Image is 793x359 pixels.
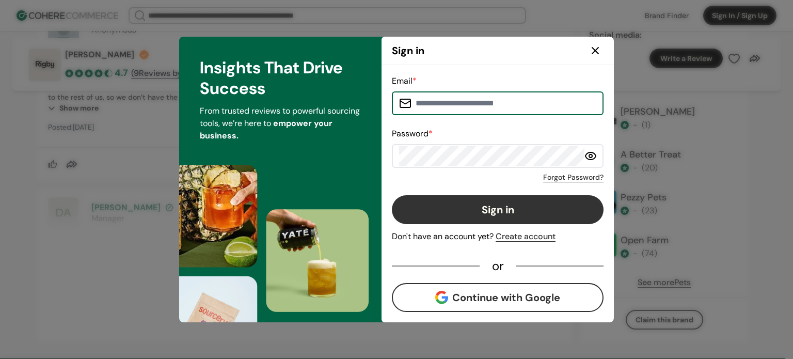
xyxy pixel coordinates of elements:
div: Don't have an account yet? [392,230,604,243]
button: Sign in [392,195,604,224]
button: Continue with Google [392,283,604,312]
a: Forgot Password? [543,172,604,183]
div: or [480,261,516,271]
h2: Sign in [392,43,424,58]
label: Password [392,128,433,139]
p: From trusted reviews to powerful sourcing tools, we’re here to [200,105,361,142]
label: Email [392,75,417,86]
div: Create account [496,230,556,243]
h3: Insights That Drive Success [200,57,361,99]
